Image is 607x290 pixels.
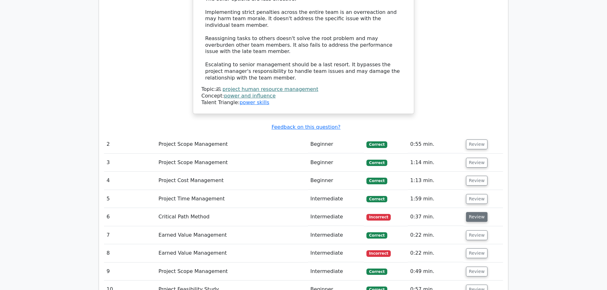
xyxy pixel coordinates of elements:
td: Project Scope Management [156,263,308,281]
td: Project Time Management [156,190,308,208]
button: Review [466,176,487,186]
td: Intermediate [308,263,364,281]
span: Incorrect [366,250,391,257]
a: project human resource management [223,86,318,92]
td: Earned Value Management [156,226,308,244]
button: Review [466,230,487,240]
button: Review [466,139,487,149]
button: Review [466,158,487,168]
td: Beginner [308,172,364,190]
button: Review [466,194,487,204]
a: Feedback on this question? [272,124,340,130]
td: Beginner [308,135,364,153]
a: power skills [240,99,269,105]
td: Critical Path Method [156,208,308,226]
td: 2 [104,135,156,153]
button: Review [466,248,487,258]
td: Earned Value Management [156,244,308,262]
td: Project Scope Management [156,154,308,172]
td: 0:49 min. [408,263,463,281]
td: Project Scope Management [156,135,308,153]
button: Review [466,267,487,276]
a: power and influence [224,93,276,99]
td: 1:59 min. [408,190,463,208]
td: 0:37 min. [408,208,463,226]
button: Review [466,212,487,222]
div: Concept: [201,93,406,99]
td: Project Cost Management [156,172,308,190]
td: 1:14 min. [408,154,463,172]
td: 5 [104,190,156,208]
span: Incorrect [366,214,391,220]
td: 4 [104,172,156,190]
td: 6 [104,208,156,226]
td: Intermediate [308,226,364,244]
span: Correct [366,178,387,184]
td: 0:22 min. [408,244,463,262]
td: 0:22 min. [408,226,463,244]
span: Correct [366,232,387,239]
span: Correct [366,269,387,275]
td: 9 [104,263,156,281]
td: 1:13 min. [408,172,463,190]
td: 8 [104,244,156,262]
td: Intermediate [308,244,364,262]
span: Correct [366,160,387,166]
span: Correct [366,196,387,202]
div: Topic: [201,86,406,93]
td: Intermediate [308,208,364,226]
td: 7 [104,226,156,244]
td: Beginner [308,154,364,172]
td: 0:55 min. [408,135,463,153]
span: Correct [366,141,387,148]
td: Intermediate [308,190,364,208]
td: 3 [104,154,156,172]
div: Talent Triangle: [201,86,406,106]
